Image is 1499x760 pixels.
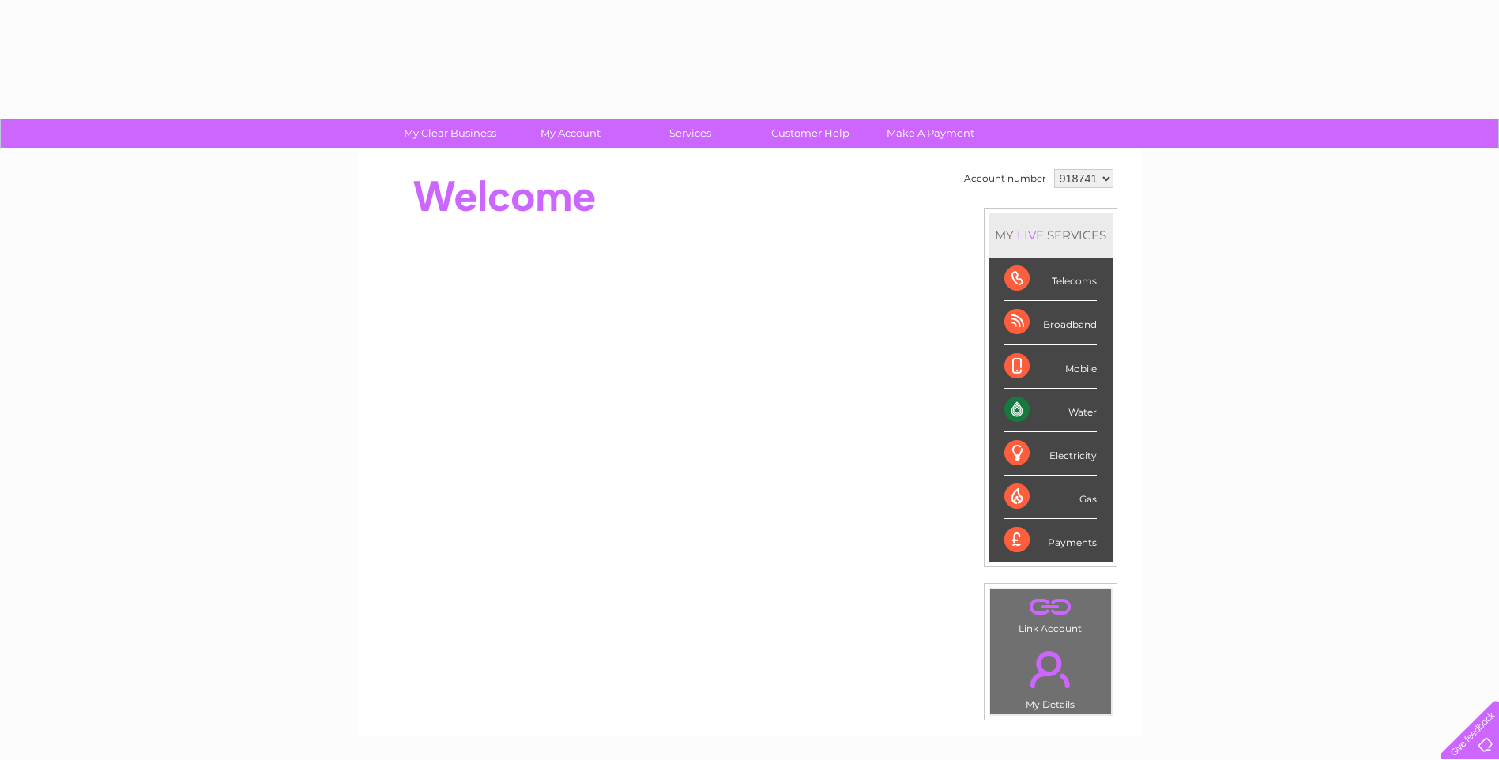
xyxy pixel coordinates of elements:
div: Broadband [1004,301,1097,344]
td: Account number [960,165,1050,192]
div: Payments [1004,519,1097,562]
div: Water [1004,389,1097,432]
div: Telecoms [1004,258,1097,301]
a: . [994,641,1107,697]
div: LIVE [1014,228,1047,243]
a: Make A Payment [865,119,996,148]
td: My Details [989,638,1112,715]
a: Services [625,119,755,148]
a: My Account [505,119,635,148]
div: Mobile [1004,345,1097,389]
a: . [994,593,1107,621]
a: My Clear Business [385,119,515,148]
div: Electricity [1004,432,1097,476]
div: Gas [1004,476,1097,519]
a: Customer Help [745,119,876,148]
div: MY SERVICES [989,213,1113,258]
td: Link Account [989,589,1112,638]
